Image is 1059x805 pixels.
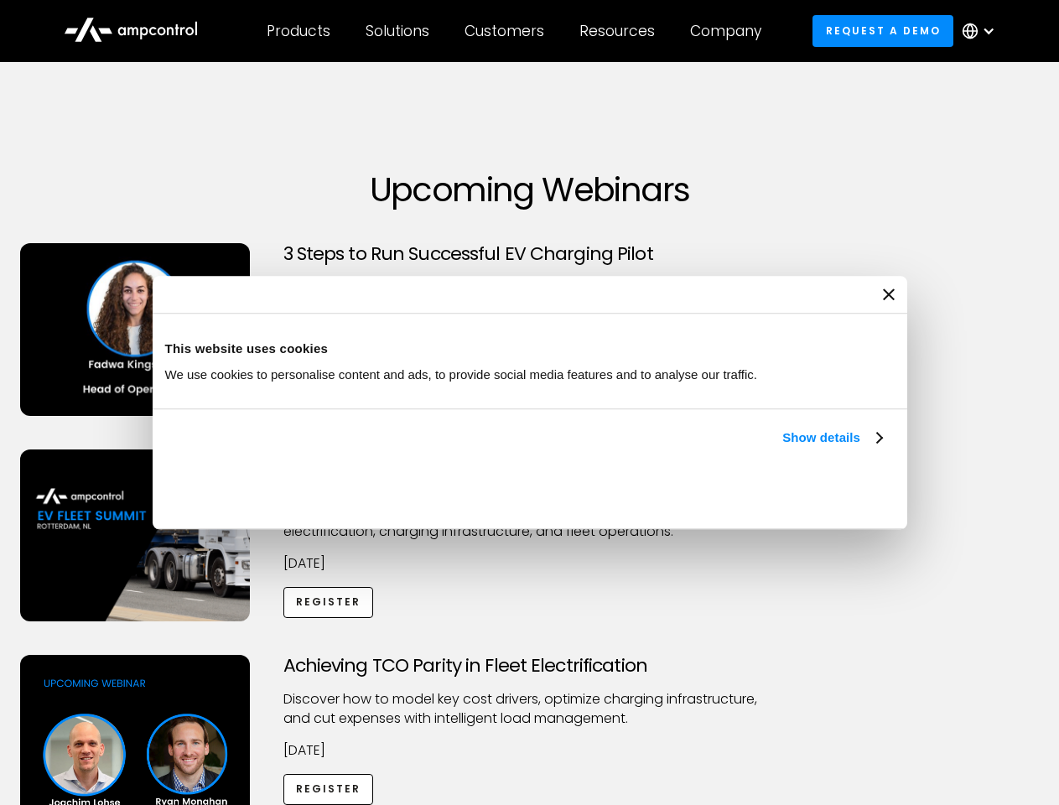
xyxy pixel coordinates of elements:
[782,428,881,448] a: Show details
[283,741,776,760] p: [DATE]
[165,339,895,359] div: This website uses cookies
[283,774,374,805] a: Register
[165,367,758,382] span: We use cookies to personalise content and ads, to provide social media features and to analyse ou...
[465,22,544,40] div: Customers
[283,243,776,265] h3: 3 Steps to Run Successful EV Charging Pilot
[366,22,429,40] div: Solutions
[883,288,895,300] button: Close banner
[647,467,888,516] button: Okay
[579,22,655,40] div: Resources
[267,22,330,40] div: Products
[812,15,953,46] a: Request a demo
[690,22,761,40] div: Company
[283,587,374,618] a: Register
[20,169,1040,210] h1: Upcoming Webinars
[283,554,776,573] p: [DATE]
[283,655,776,677] h3: Achieving TCO Parity in Fleet Electrification
[283,690,776,728] p: Discover how to model key cost drivers, optimize charging infrastructure, and cut expenses with i...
